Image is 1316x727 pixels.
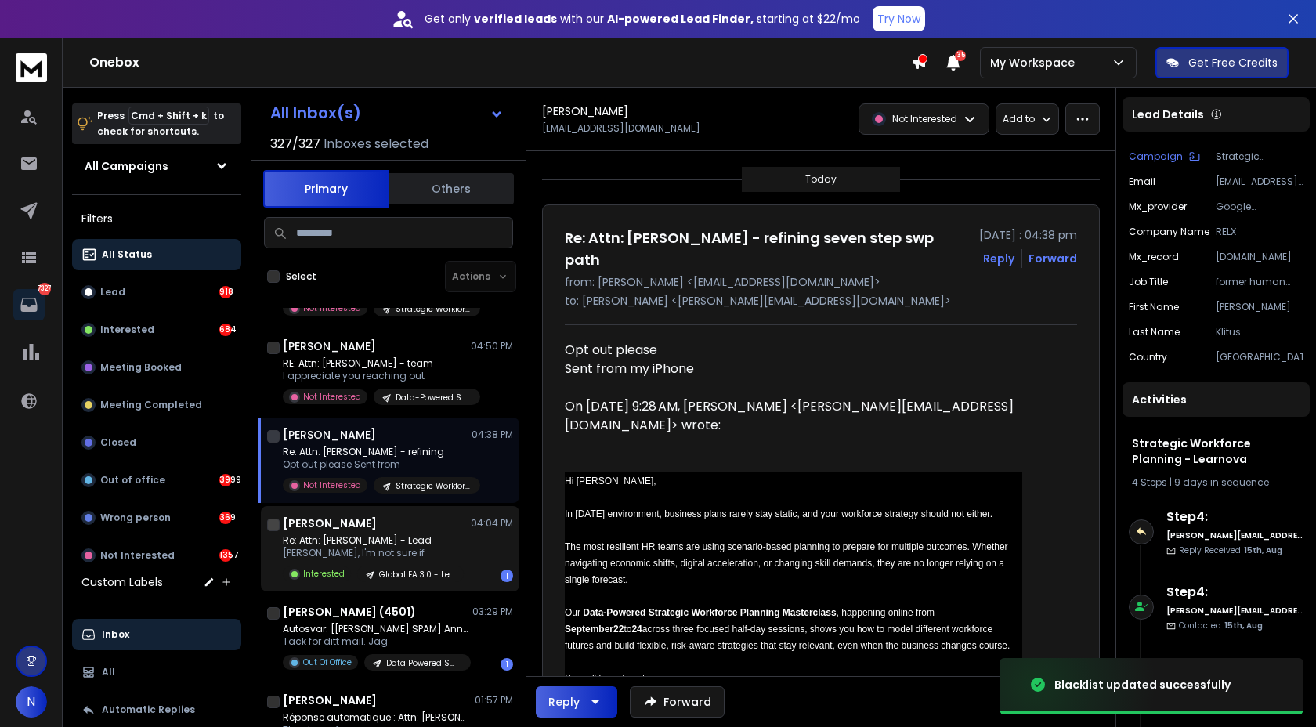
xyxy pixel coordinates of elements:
[219,286,232,298] div: 918
[283,711,471,724] p: Réponse automatique : Attn: [PERSON_NAME] -
[474,11,557,27] strong: verified leads
[72,208,241,230] h3: Filters
[565,360,1022,378] div: Sent from my iPhone
[72,150,241,182] button: All Campaigns
[72,465,241,496] button: Out of office3999
[565,476,656,486] span: Hi [PERSON_NAME],
[565,274,1077,290] p: from: [PERSON_NAME] <[EMAIL_ADDRESS][DOMAIN_NAME]>
[283,338,376,354] h1: [PERSON_NAME]
[1129,150,1183,163] p: Campaign
[72,239,241,270] button: All Status
[565,227,970,271] h1: Re: Attn: [PERSON_NAME] - refining seven step swp path
[873,6,925,31] button: Try Now
[1129,175,1155,188] p: Email
[283,427,376,443] h1: [PERSON_NAME]
[1129,276,1168,288] p: job title
[1166,605,1303,617] h6: [PERSON_NAME][EMAIL_ADDRESS][DOMAIN_NAME]
[955,50,966,61] span: 35
[100,512,171,524] p: Wrong person
[283,370,471,382] p: I appreciate you reaching out
[536,686,617,718] button: Reply
[471,517,513,530] p: 04:04 PM
[396,480,471,492] p: Strategic Workforce Planning - Learnova
[1129,150,1200,163] button: Campaign
[102,628,129,641] p: Inbox
[1129,301,1179,313] p: First Name
[565,541,1008,585] span: The most resilient HR teams are using scenario-based planning to prepare for multiple outcomes. W...
[100,474,165,486] p: Out of office
[1216,201,1303,213] p: Google Workspace
[270,135,320,154] span: 327 / 327
[631,624,642,635] strong: 24
[263,170,389,208] button: Primary
[1216,251,1303,263] p: [DOMAIN_NAME]
[102,703,195,716] p: Automatic Replies
[1216,226,1303,238] p: RELX
[379,569,454,581] p: Global EA 3.0 - Learnova
[565,293,1077,309] p: to: [PERSON_NAME] <[PERSON_NAME][EMAIL_ADDRESS][DOMAIN_NAME]>
[102,666,115,678] p: All
[983,251,1014,266] button: Reply
[565,397,1022,454] blockquote: On [DATE] 9:28 AM, [PERSON_NAME] <[PERSON_NAME][EMAIL_ADDRESS][DOMAIN_NAME]> wrote:
[219,549,232,562] div: 1357
[1166,508,1303,526] h6: Step 4 :
[475,694,513,707] p: 01:57 PM
[1174,476,1269,489] span: 9 days in sequence
[100,436,136,449] p: Closed
[303,568,345,580] p: Interested
[219,512,232,524] div: 369
[97,108,224,139] p: Press to check for shortcuts.
[548,694,580,710] div: Reply
[1216,150,1303,163] p: Strategic Workforce Planning - Learnova
[72,389,241,421] button: Meeting Completed
[72,427,241,458] button: Closed
[16,686,47,718] button: N
[72,619,241,650] button: Inbox
[100,549,175,562] p: Not Interested
[1216,351,1303,363] p: [GEOGRAPHIC_DATA]
[219,474,232,486] div: 3999
[1224,620,1263,631] span: 15th, Aug
[1003,113,1035,125] p: Add to
[303,302,361,314] p: Not Interested
[100,361,182,374] p: Meeting Booked
[1132,107,1204,122] p: Lead Details
[283,693,377,708] h1: [PERSON_NAME]
[286,270,316,283] label: Select
[1129,251,1179,263] p: mx_record
[979,227,1077,243] p: [DATE] : 04:38 pm
[565,624,613,635] strong: September
[72,694,241,725] button: Automatic Replies
[1029,251,1077,266] div: Forward
[283,446,471,458] p: Re: Attn: [PERSON_NAME] - refining
[270,105,361,121] h1: All Inbox(s)
[72,656,241,688] button: All
[283,547,464,559] p: [PERSON_NAME], I'm not sure if
[324,135,428,154] h3: Inboxes selected
[1129,201,1187,213] p: mx_provider
[472,429,513,441] p: 04:38 PM
[1132,436,1300,467] h1: Strategic Workforce Planning - Learnova
[1188,55,1278,71] p: Get Free Credits
[100,324,154,336] p: Interested
[1216,175,1303,188] p: [EMAIL_ADDRESS][DOMAIN_NAME]
[303,391,361,403] p: Not Interested
[1244,544,1282,556] span: 15th, Aug
[89,53,911,72] h1: Onebox
[613,624,624,635] strong: 22
[1155,47,1289,78] button: Get Free Credits
[38,283,51,295] p: 7327
[85,158,168,174] h1: All Campaigns
[425,11,860,27] p: Get only with our starting at $22/mo
[1132,476,1167,489] span: 4 Steps
[283,357,471,370] p: RE: Attn: [PERSON_NAME] - team
[990,55,1081,71] p: My Workspace
[81,574,163,590] h3: Custom Labels
[877,11,920,27] p: Try Now
[1129,326,1180,338] p: Last Name
[542,103,628,119] h1: [PERSON_NAME]
[1216,326,1303,338] p: Klitus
